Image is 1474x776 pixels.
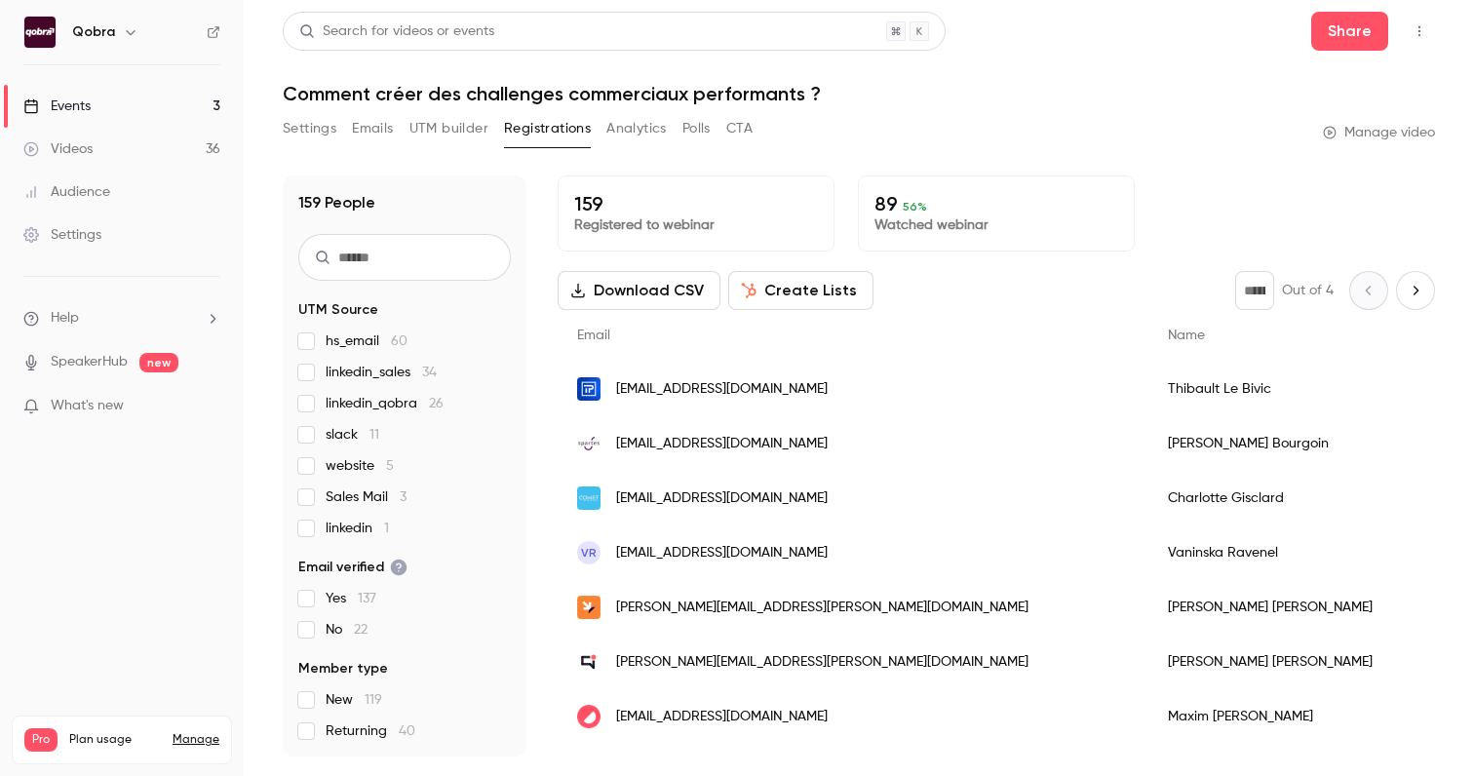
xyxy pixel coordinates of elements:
[903,200,927,213] span: 56 %
[298,659,388,679] span: Member type
[298,300,378,320] span: UTM Source
[682,113,711,144] button: Polls
[384,522,389,535] span: 1
[72,22,115,42] h6: Qobra
[326,690,382,710] span: New
[616,543,828,563] span: [EMAIL_ADDRESS][DOMAIN_NAME]
[1396,271,1435,310] button: Next page
[391,334,407,348] span: 60
[326,589,376,608] span: Yes
[23,182,110,202] div: Audience
[577,432,601,455] img: spartes.fr
[616,379,828,400] span: [EMAIL_ADDRESS][DOMAIN_NAME]
[1282,281,1334,300] p: Out of 4
[574,215,818,235] p: Registered to webinar
[326,394,444,413] span: linkedin_qobra
[400,490,407,504] span: 3
[1323,123,1435,142] a: Manage video
[558,271,720,310] button: Download CSV
[577,596,601,619] img: sami.eco
[23,225,101,245] div: Settings
[283,82,1435,105] h1: Comment créer des challenges commerciaux performants ?
[298,191,375,214] h1: 159 People
[577,486,601,510] img: comet.team
[399,724,415,738] span: 40
[616,488,828,509] span: [EMAIL_ADDRESS][DOMAIN_NAME]
[726,113,753,144] button: CTA
[874,192,1118,215] p: 89
[326,331,407,351] span: hs_email
[352,113,393,144] button: Emails
[1168,329,1205,342] span: Name
[409,113,488,144] button: UTM builder
[874,215,1118,235] p: Watched webinar
[386,459,394,473] span: 5
[577,705,601,728] img: getcontrast.io
[24,728,58,752] span: Pro
[139,353,178,372] span: new
[354,623,368,637] span: 22
[728,271,873,310] button: Create Lists
[326,425,379,445] span: slack
[298,558,407,577] span: Email verified
[326,363,437,382] span: linkedin_sales
[365,693,382,707] span: 119
[358,592,376,605] span: 137
[299,21,494,42] div: Search for videos or events
[1311,12,1388,51] button: Share
[23,97,91,116] div: Events
[369,428,379,442] span: 11
[24,17,56,48] img: Qobra
[326,456,394,476] span: website
[326,519,389,538] span: linkedin
[173,732,219,748] a: Manage
[51,396,124,416] span: What's new
[23,308,220,329] li: help-dropdown-opener
[616,652,1028,673] span: [PERSON_NAME][EMAIL_ADDRESS][PERSON_NAME][DOMAIN_NAME]
[23,139,93,159] div: Videos
[69,732,161,748] span: Plan usage
[577,377,601,401] img: trustpair.com
[197,398,220,415] iframe: Noticeable Trigger
[574,192,818,215] p: 159
[581,544,597,562] span: VR
[283,113,336,144] button: Settings
[429,397,444,410] span: 26
[504,113,591,144] button: Registrations
[577,329,610,342] span: Email
[51,308,79,329] span: Help
[616,598,1028,618] span: [PERSON_NAME][EMAIL_ADDRESS][PERSON_NAME][DOMAIN_NAME]
[422,366,437,379] span: 34
[326,721,415,741] span: Returning
[606,113,667,144] button: Analytics
[51,352,128,372] a: SpeakerHub
[577,650,601,674] img: talkspirit.com
[326,487,407,507] span: Sales Mail
[326,620,368,640] span: No
[616,707,828,727] span: [EMAIL_ADDRESS][DOMAIN_NAME]
[616,434,828,454] span: [EMAIL_ADDRESS][DOMAIN_NAME]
